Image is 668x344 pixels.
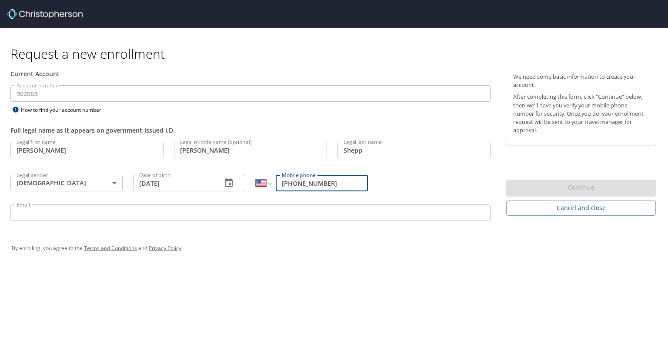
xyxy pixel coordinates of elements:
[513,73,649,89] p: We need some basic information to create your account.
[513,93,649,134] p: After completing this form, click "Continue" below, then we'll have you verify your mobile phone ...
[513,203,649,214] span: Cancel and close
[10,104,119,115] div: How to find your account number
[276,175,368,191] input: Enter phone number
[133,175,215,191] input: MM/DD/YYYY
[10,45,663,62] h1: Request a new enrollment
[506,200,656,216] button: Cancel and close
[10,126,491,135] div: Full legal name as it appears on government-issued I.D.
[84,244,137,252] a: Terms and Conditions
[10,175,123,191] div: [DEMOGRAPHIC_DATA]
[7,9,83,19] img: cbt logo
[10,69,491,78] div: Current Account
[149,244,181,252] a: Privacy Policy
[12,237,656,259] div: By enrolling, you agree to the and .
